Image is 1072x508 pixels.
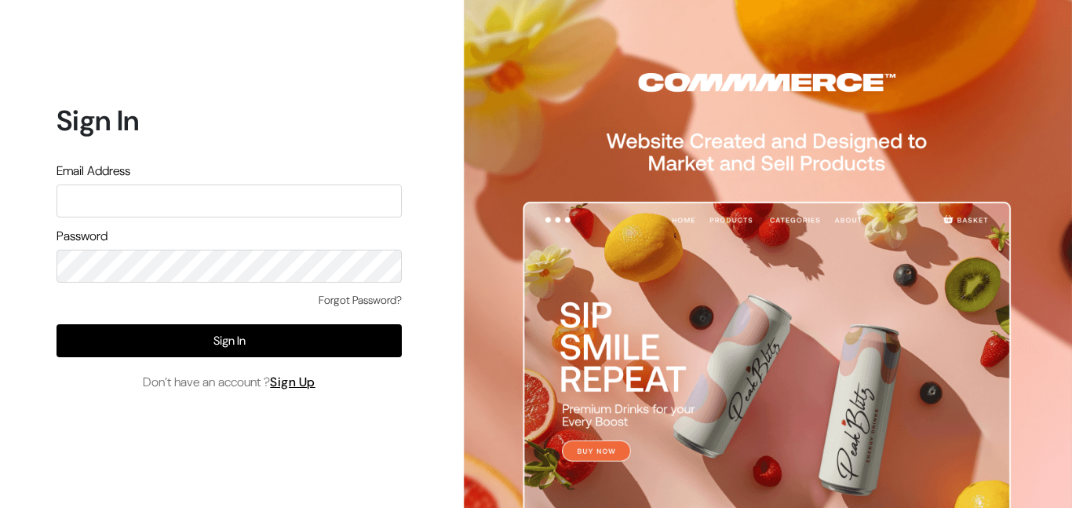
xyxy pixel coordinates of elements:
button: Sign In [57,324,402,357]
a: Forgot Password? [319,292,402,309]
a: Sign Up [270,374,315,390]
label: Password [57,227,108,246]
span: Don’t have an account ? [143,373,315,392]
h1: Sign In [57,104,402,137]
label: Email Address [57,162,130,181]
